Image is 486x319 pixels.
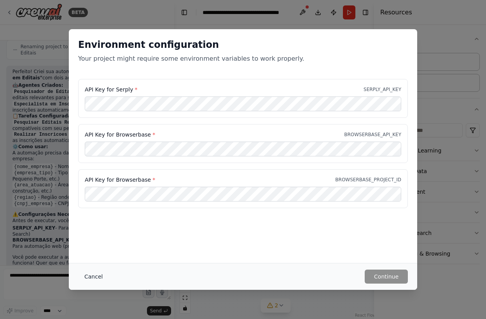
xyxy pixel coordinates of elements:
h2: Environment configuration [78,39,408,51]
p: Your project might require some environment variables to work properly. [78,54,408,63]
p: BROWSERBASE_API_KEY [344,131,401,138]
p: SERPLY_API_KEY [364,86,401,93]
label: API Key for Browserbase [85,131,155,138]
label: API Key for Browserbase [85,176,155,184]
p: BROWSERBASE_PROJECT_ID [335,177,401,183]
button: Cancel [78,270,109,284]
label: API Key for Serply [85,86,137,93]
button: Continue [365,270,408,284]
